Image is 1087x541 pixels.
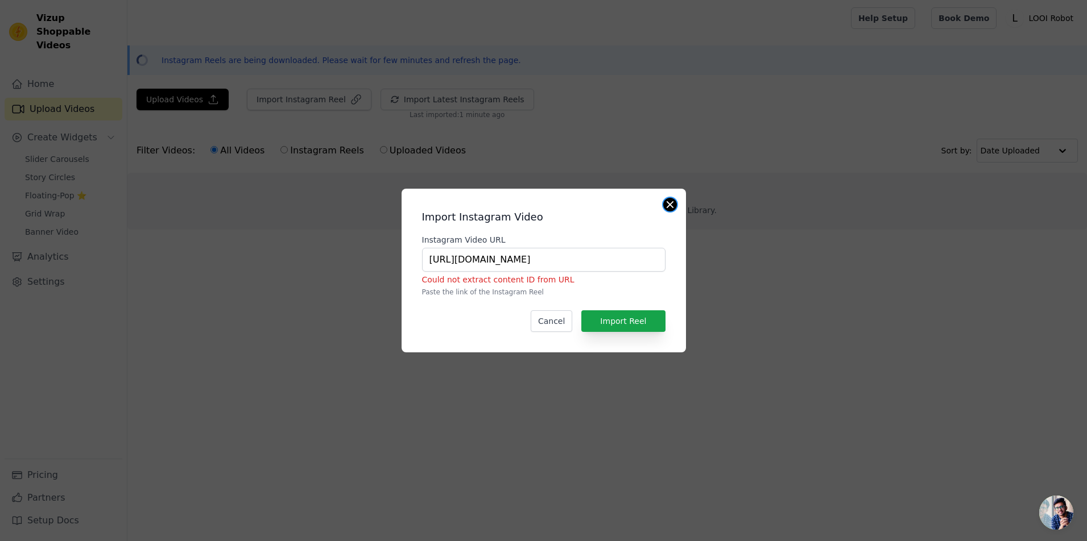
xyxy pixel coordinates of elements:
[422,288,666,297] p: Paste the link of the Instagram Reel
[422,274,666,285] p: Could not extract content ID from URL
[581,310,665,332] button: Import Reel
[531,310,572,332] button: Cancel
[1039,496,1073,530] a: 开放式聊天
[663,198,677,211] button: Close modal
[422,209,666,225] h2: Import Instagram Video
[422,248,666,272] input: https://www.instagram.com/reel/ABC123/
[422,234,666,245] label: Instagram Video URL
